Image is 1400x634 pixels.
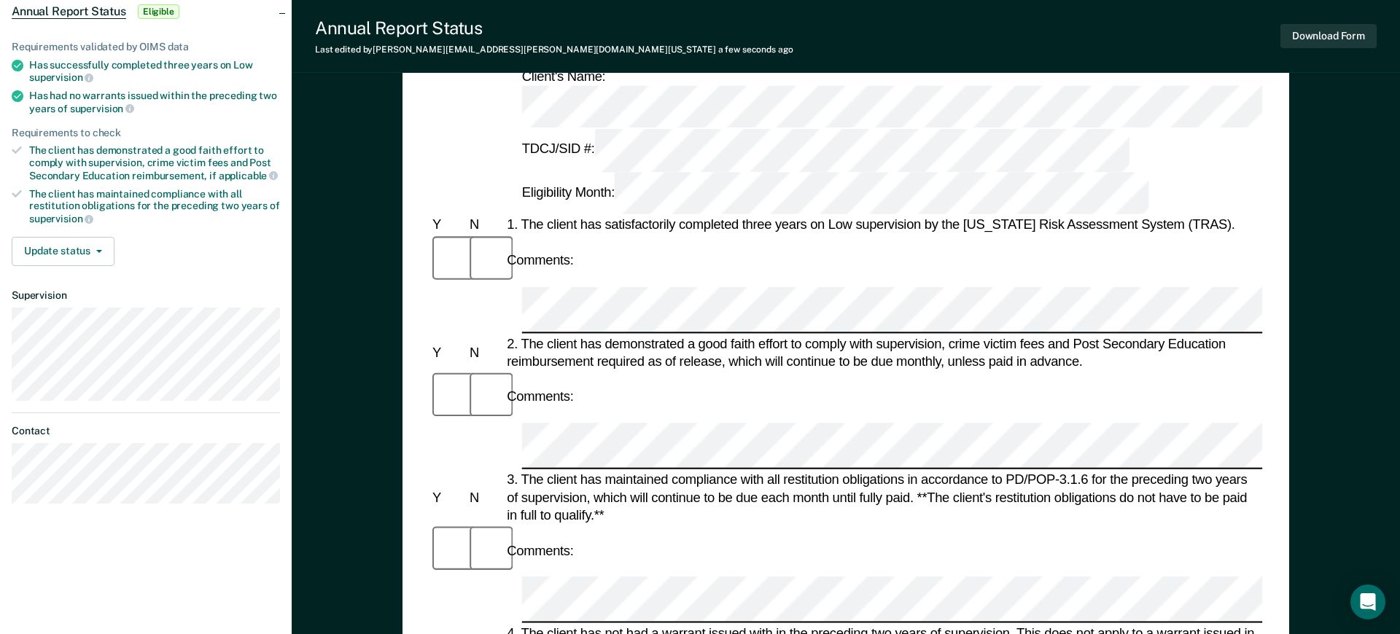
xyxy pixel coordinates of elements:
[12,4,126,19] span: Annual Report Status
[315,44,793,55] div: Last edited by [PERSON_NAME][EMAIL_ADDRESS][PERSON_NAME][DOMAIN_NAME][US_STATE]
[504,334,1262,370] div: 2. The client has demonstrated a good faith effort to comply with supervision, crime victim fees ...
[70,103,134,114] span: supervision
[1350,584,1385,619] div: Open Intercom Messenger
[29,71,93,83] span: supervision
[429,216,467,234] div: Y
[29,90,280,114] div: Has had no warrants issued within the preceding two years of
[467,343,504,361] div: N
[429,343,467,361] div: Y
[1280,24,1377,48] button: Download Form
[29,188,280,225] div: The client has maintained compliance with all restitution obligations for the preceding two years of
[467,216,504,234] div: N
[29,59,280,84] div: Has successfully completed three years on Low
[12,237,114,266] button: Update status
[504,541,576,560] div: Comments:
[12,41,280,53] div: Requirements validated by OIMS data
[12,127,280,139] div: Requirements to check
[504,470,1262,524] div: 3. The client has maintained compliance with all restitution obligations in accordance to PD/POP-...
[718,44,793,55] span: a few seconds ago
[138,4,179,19] span: Eligible
[315,17,793,39] div: Annual Report Status
[504,251,576,270] div: Comments:
[504,216,1262,234] div: 1. The client has satisfactorily completed three years on Low supervision by the [US_STATE] Risk ...
[29,213,93,224] span: supervision
[12,425,280,437] dt: Contact
[219,170,278,181] span: applicable
[519,129,1132,172] div: TDCJ/SID #:
[12,289,280,302] dt: Supervision
[504,388,576,406] div: Comments:
[29,144,280,181] div: The client has demonstrated a good faith effort to comply with supervision, crime victim fees and...
[519,172,1153,215] div: Eligibility Month:
[429,488,467,506] div: Y
[467,488,504,506] div: N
